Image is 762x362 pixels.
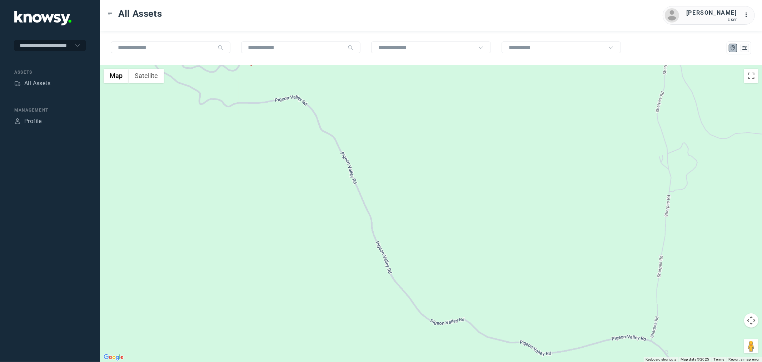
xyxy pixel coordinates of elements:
div: Map [730,45,736,51]
button: Keyboard shortcuts [646,357,676,362]
div: Management [14,107,86,113]
a: Terms [714,357,724,361]
div: [PERSON_NAME] [686,9,737,17]
a: Report a map error [729,357,760,361]
span: Map data ©2025 [681,357,709,361]
div: User [686,17,737,22]
button: Show street map [104,69,129,83]
div: Search [348,45,353,50]
a: Open this area in Google Maps (opens a new window) [102,353,125,362]
div: Profile [24,117,42,126]
button: Toggle fullscreen view [744,69,758,83]
div: Search [218,45,223,50]
div: List [742,45,748,51]
img: avatar.png [665,8,679,23]
tspan: ... [744,12,752,18]
div: All Assets [24,79,50,88]
button: Show satellite imagery [129,69,164,83]
div: Assets [14,80,21,87]
a: AssetsAll Assets [14,79,50,88]
span: All Assets [118,7,162,20]
div: Assets [14,69,86,75]
img: Application Logo [14,11,71,25]
div: : [744,11,753,20]
img: Google [102,353,125,362]
button: Map camera controls [744,313,758,328]
a: ProfileProfile [14,117,42,126]
div: : [744,11,753,19]
div: Toggle Menu [108,11,113,16]
button: Drag Pegman onto the map to open Street View [744,339,758,353]
div: Profile [14,118,21,124]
